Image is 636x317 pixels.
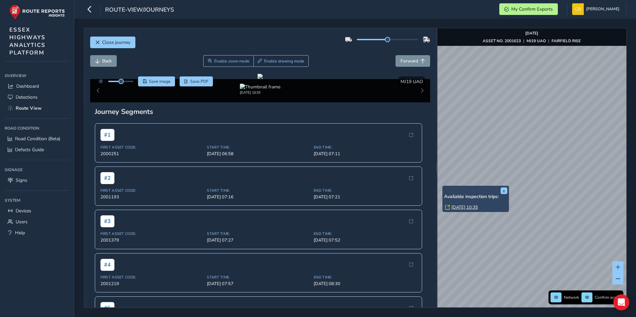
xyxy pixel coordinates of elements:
[90,55,117,67] button: Back
[207,275,310,280] span: Start Time:
[100,281,203,287] span: 2001219
[100,231,203,236] span: First Asset Code:
[595,295,621,300] span: Confirm assets
[207,237,310,243] span: [DATE] 07:27
[100,237,203,243] span: 2001379
[207,194,310,200] span: [DATE] 07:16
[16,177,27,183] span: Signs
[451,204,478,210] a: [DATE] 10:35
[5,216,70,227] a: Users
[314,194,416,200] span: [DATE] 07:21
[5,195,70,205] div: System
[16,105,42,111] span: Route View
[9,26,46,56] span: ESSEX HIGHWAYS ANALYTICS PLATFORM
[207,188,310,193] span: Start Time:
[100,275,203,280] span: First Asset Code:
[511,6,553,12] span: My Confirm Exports
[15,230,25,236] span: Help
[5,123,70,133] div: Road Condition
[149,79,171,84] span: Save image
[207,151,310,157] span: [DATE] 06:58
[400,78,423,85] span: MJ19 UAO
[525,31,538,36] strong: [DATE]
[314,188,416,193] span: End Time:
[9,5,65,20] img: rr logo
[5,165,70,175] div: Signage
[314,231,416,236] span: End Time:
[314,145,416,150] span: End Time:
[5,227,70,238] a: Help
[15,136,60,142] span: Road Condition (Beta)
[90,37,135,48] button: Close journey
[5,103,70,114] a: Route View
[203,55,253,67] button: Zoom
[190,79,209,84] span: Save PDF
[253,55,309,67] button: Draw
[100,194,203,200] span: 2001193
[5,81,70,92] a: Dashboard
[240,84,280,90] img: Thumbnail frame
[444,194,507,200] h6: Available inspection trips:
[16,83,39,89] span: Dashboard
[15,147,44,153] span: Defects Guide
[180,76,213,86] button: PDF
[572,3,584,15] img: diamond-layout
[100,302,114,314] span: # 5
[102,58,112,64] span: Back
[5,144,70,155] a: Defects Guide
[102,39,130,46] span: Close journey
[100,259,114,271] span: # 4
[95,107,426,116] div: Journey Segments
[100,172,114,184] span: # 2
[613,294,629,310] div: Open Intercom Messenger
[501,187,507,194] button: x
[483,38,581,44] div: | |
[240,90,280,95] div: [DATE] 10:35
[396,55,430,67] button: Forward
[572,3,622,15] button: [PERSON_NAME]
[214,58,249,64] span: Enable zoom mode
[400,58,418,64] span: Forward
[314,151,416,157] span: [DATE] 07:11
[314,237,416,243] span: [DATE] 07:52
[5,205,70,216] a: Devices
[100,188,203,193] span: First Asset Code:
[16,94,38,100] span: Detections
[499,3,558,15] button: My Confirm Exports
[552,38,581,44] strong: FAIRFIELD RISE
[5,133,70,144] a: Road Condition (Beta)
[16,208,31,214] span: Devices
[564,295,579,300] span: Network
[5,71,70,81] div: Overview
[586,3,619,15] span: [PERSON_NAME]
[100,129,114,141] span: # 1
[5,175,70,186] a: Signs
[314,275,416,280] span: End Time:
[100,145,203,150] span: First Asset Code:
[5,92,70,103] a: Detections
[105,6,174,15] span: route-view/journeys
[207,281,310,287] span: [DATE] 07:57
[483,38,521,44] strong: ASSET NO. 2001623
[207,231,310,236] span: Start Time:
[527,38,546,44] strong: MJ19 UAO
[100,215,114,227] span: # 3
[100,151,203,157] span: 2000251
[314,281,416,287] span: [DATE] 08:30
[207,145,310,150] span: Start Time:
[138,76,175,86] button: Save
[16,219,28,225] span: Users
[264,58,304,64] span: Enable drawing mode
